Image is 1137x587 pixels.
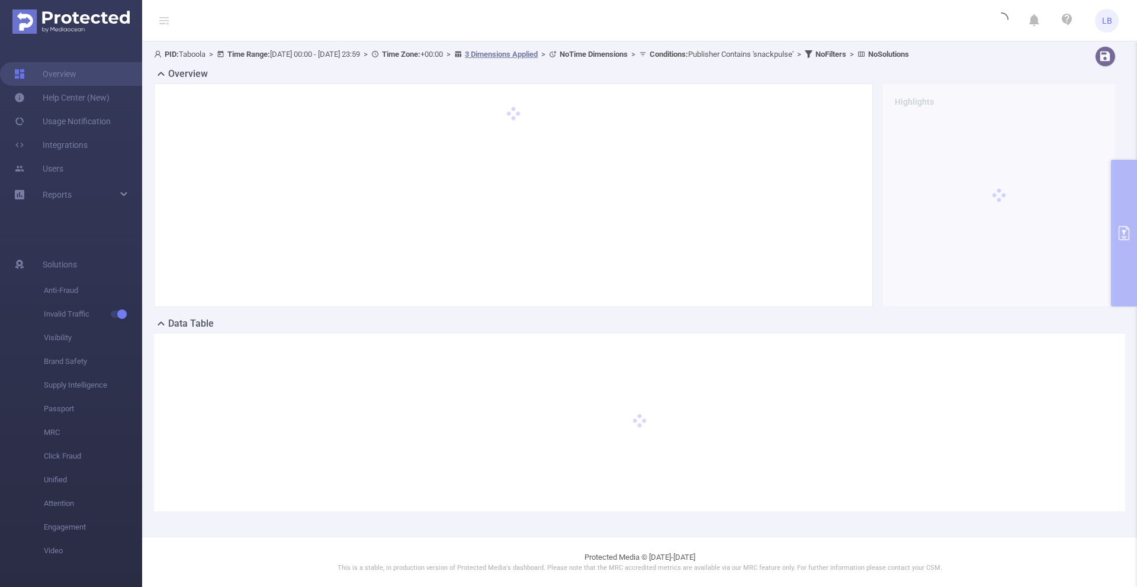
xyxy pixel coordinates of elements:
[794,50,805,59] span: >
[44,492,142,515] span: Attention
[538,50,549,59] span: >
[205,50,217,59] span: >
[14,157,63,180] a: Users
[650,50,794,59] span: Publisher Contains 'snackpulse'
[44,326,142,350] span: Visibility
[44,515,142,539] span: Engagement
[227,50,270,59] b: Time Range:
[172,563,1107,573] p: This is a stable, in production version of Protected Media's dashboard. Please note that the MRC ...
[44,397,142,421] span: Passport
[43,253,77,276] span: Solutions
[44,373,142,397] span: Supply Intelligence
[154,50,909,59] span: Taboola [DATE] 00:00 - [DATE] 23:59 +00:00
[868,50,909,59] b: No Solutions
[382,50,420,59] b: Time Zone:
[44,350,142,373] span: Brand Safety
[44,302,142,326] span: Invalid Traffic
[14,62,76,86] a: Overview
[44,468,142,492] span: Unified
[815,50,846,59] b: No Filters
[44,539,142,563] span: Video
[168,317,214,331] h2: Data Table
[14,133,88,157] a: Integrations
[44,444,142,468] span: Click Fraud
[360,50,371,59] span: >
[465,50,538,59] u: 3 Dimensions Applied
[44,421,142,444] span: MRC
[14,109,111,133] a: Usage Notification
[650,50,688,59] b: Conditions :
[44,279,142,302] span: Anti-Fraud
[560,50,628,59] b: No Time Dimensions
[994,12,1008,29] i: icon: loading
[14,86,110,109] a: Help Center (New)
[43,190,72,199] span: Reports
[846,50,857,59] span: >
[443,50,454,59] span: >
[43,183,72,207] a: Reports
[628,50,639,59] span: >
[12,9,130,34] img: Protected Media
[142,537,1137,587] footer: Protected Media © [DATE]-[DATE]
[1102,9,1112,33] span: LB
[154,50,165,58] i: icon: user
[165,50,179,59] b: PID:
[168,67,208,81] h2: Overview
